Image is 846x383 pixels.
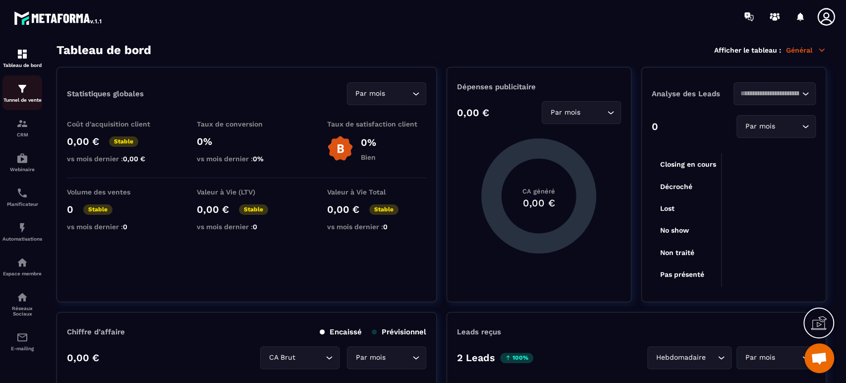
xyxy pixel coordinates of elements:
p: Tunnel de vente [2,97,42,103]
span: 0% [253,155,264,163]
tspan: Pas présenté [660,270,704,278]
p: vs mois dernier : [327,223,426,231]
p: Automatisations [2,236,42,242]
p: vs mois dernier : [197,223,296,231]
span: Par mois [353,88,388,99]
p: Bien [361,153,376,161]
p: Statistiques globales [67,89,144,98]
p: Volume des ventes [67,188,166,196]
span: 0,00 € [123,155,145,163]
p: 0,00 € [327,203,359,215]
a: automationsautomationsWebinaire [2,145,42,180]
tspan: Décroché [660,183,692,191]
a: Ouvrir le chat [804,343,834,373]
img: social-network [16,291,28,303]
p: 0,00 € [197,203,229,215]
p: 2 Leads [457,352,495,364]
p: Stable [239,204,268,215]
img: automations [16,222,28,234]
p: Espace membre [2,271,42,276]
span: Par mois [548,107,582,118]
p: Encaissé [320,327,362,336]
p: Réseaux Sociaux [2,306,42,317]
p: vs mois dernier : [67,155,166,163]
span: 0 [383,223,388,231]
a: schedulerschedulerPlanificateur [2,180,42,214]
div: Search for option [260,346,339,369]
input: Search for option [388,88,410,99]
p: 100% [500,353,533,363]
a: emailemailE-mailing [2,324,42,359]
a: automationsautomationsEspace membre [2,249,42,284]
span: 0 [123,223,127,231]
span: Par mois [353,352,388,363]
div: Search for option [647,346,732,369]
p: 0% [361,136,376,148]
a: automationsautomationsAutomatisations [2,214,42,249]
img: automations [16,256,28,268]
p: Taux de conversion [197,120,296,128]
span: Par mois [743,352,777,363]
div: Search for option [736,346,816,369]
img: formation [16,48,28,60]
div: Search for option [347,82,426,105]
tspan: No show [660,226,689,234]
p: Tableau de bord [2,63,42,68]
p: Taux de satisfaction client [327,120,426,128]
div: Search for option [347,346,426,369]
p: Dépenses publicitaire [457,82,621,91]
p: Afficher le tableau : [714,46,781,54]
p: 0% [197,135,296,147]
p: 0,00 € [67,135,99,147]
p: E-mailing [2,346,42,351]
div: Search for option [542,101,621,124]
tspan: Lost [660,204,674,212]
a: formationformationTunnel de vente [2,75,42,110]
p: Coût d'acquisition client [67,120,166,128]
p: 0,00 € [457,107,489,119]
div: Search for option [736,115,816,138]
tspan: Closing en cours [660,160,716,169]
input: Search for option [708,352,715,363]
p: Planificateur [2,201,42,207]
p: Chiffre d’affaire [67,327,125,336]
p: Analyse des Leads [652,89,734,98]
p: 0 [67,203,73,215]
p: Stable [83,204,113,215]
input: Search for option [297,352,323,363]
p: 0,00 € [67,352,99,364]
input: Search for option [777,352,799,363]
a: social-networksocial-networkRéseaux Sociaux [2,284,42,324]
span: Par mois [743,121,777,132]
p: 0 [652,121,658,132]
img: email [16,331,28,343]
img: automations [16,152,28,164]
input: Search for option [740,88,799,99]
span: Hebdomadaire [654,352,708,363]
h3: Tableau de bord [56,43,151,57]
tspan: Non traité [660,249,694,256]
img: b-badge-o.b3b20ee6.svg [327,135,353,162]
p: vs mois dernier : [197,155,296,163]
input: Search for option [777,121,799,132]
span: 0 [253,223,257,231]
p: Valeur à Vie (LTV) [197,188,296,196]
a: formationformationCRM [2,110,42,145]
p: CRM [2,132,42,137]
p: Stable [109,136,138,147]
span: CA Brut [267,352,297,363]
img: formation [16,83,28,95]
p: Prévisionnel [372,327,426,336]
a: formationformationTableau de bord [2,41,42,75]
img: scheduler [16,187,28,199]
img: logo [14,9,103,27]
p: Webinaire [2,167,42,172]
p: Général [786,46,826,55]
input: Search for option [388,352,410,363]
input: Search for option [582,107,605,118]
p: Stable [369,204,398,215]
p: Leads reçus [457,327,501,336]
img: formation [16,118,28,129]
div: Search for option [733,82,816,105]
p: vs mois dernier : [67,223,166,231]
